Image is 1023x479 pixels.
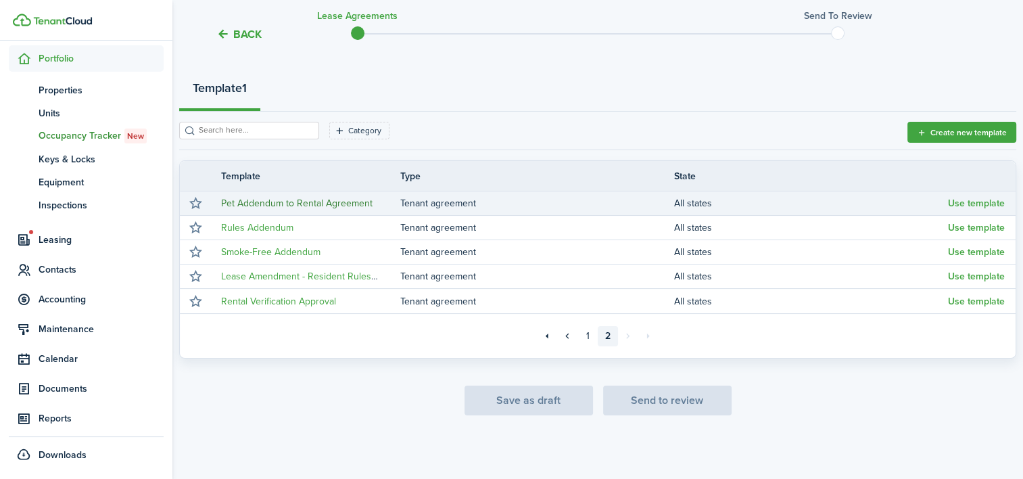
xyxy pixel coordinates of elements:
a: 1 [577,326,598,346]
a: Next [618,326,638,346]
a: Rental Verification Approval [221,294,336,309]
span: Occupancy Tracker [39,129,164,143]
button: Mark as favourite [186,267,205,286]
button: Use template [948,223,1005,233]
button: Use template [948,198,1005,209]
span: Leasing [39,233,164,247]
span: Equipment [39,175,164,189]
button: Use template [948,271,1005,282]
strong: Template [193,79,242,97]
filter-tag: Open filter [329,122,389,139]
span: Reports [39,411,164,426]
a: 2 [598,326,618,346]
td: All states [674,292,948,311]
strong: 1 [242,79,247,97]
span: Inspections [39,198,164,212]
th: Template [211,169,400,183]
span: Portfolio [39,51,164,66]
button: Create new template [907,122,1016,143]
td: Tenant agreement [400,219,674,237]
a: Reports [9,405,164,432]
a: Keys & Locks [9,147,164,170]
span: Downloads [39,448,87,462]
img: TenantCloud [33,17,92,25]
a: Properties [9,78,164,101]
span: Contacts [39,263,164,277]
td: All states [674,219,948,237]
img: TenantCloud [13,14,31,26]
th: Type [400,169,674,183]
a: First [537,326,557,346]
a: Previous [557,326,577,346]
input: Search here... [195,124,314,137]
button: Back [216,27,262,41]
h3: Lease Agreements [317,9,398,23]
filter-tag-label: Category [348,124,381,137]
span: New [127,130,144,142]
span: Keys & Locks [39,152,164,166]
span: Maintenance [39,322,164,336]
a: Smoke-Free Addendum [221,245,320,259]
a: Rules Addendum [221,221,293,235]
a: Equipment [9,170,164,193]
button: Use template [948,296,1005,307]
td: All states [674,267,948,286]
span: Properties [39,83,164,97]
a: Lease Amendment - Resident Rules & Regulations [221,269,432,283]
a: Last [638,326,659,346]
span: Accounting [39,292,164,306]
td: Tenant agreement [400,292,674,311]
a: Inspections [9,193,164,216]
td: All states [674,243,948,261]
a: Occupancy TrackerNew [9,124,164,147]
button: Mark as favourite [186,292,205,311]
h3: Send to review [804,9,872,23]
td: All states [674,194,948,212]
button: Mark as favourite [186,194,205,213]
button: Mark as favourite [186,219,205,237]
button: Mark as favourite [186,243,205,262]
td: Tenant agreement [400,243,674,261]
th: State [674,169,948,183]
span: Units [39,106,164,120]
a: Units [9,101,164,124]
span: Documents [39,382,164,396]
a: Pet Addendum to Rental Agreement [221,196,373,210]
span: Calendar [39,352,164,366]
td: Tenant agreement [400,267,674,286]
button: Use template [948,247,1005,258]
td: Tenant agreement [400,194,674,212]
